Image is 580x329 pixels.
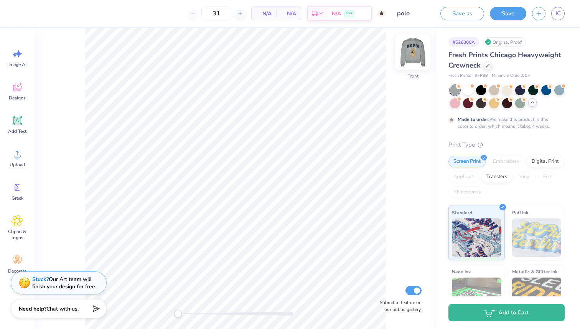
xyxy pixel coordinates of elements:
[452,218,501,257] img: Standard
[527,156,564,167] div: Digital Print
[512,218,562,257] img: Puff Ink
[8,128,26,134] span: Add Text
[488,156,524,167] div: Embroidery
[551,7,565,20] a: JC
[5,228,30,241] span: Clipart & logos
[376,299,422,313] label: Submit to feature on our public gallery.
[514,171,536,183] div: Vinyl
[483,37,526,47] div: Original Proof
[281,10,296,18] span: N/A
[512,278,562,316] img: Metallic & Glitter Ink
[201,7,231,20] input: – –
[32,276,96,290] div: Our Art team will finish your design for free.
[475,73,488,79] span: # FP88
[346,11,353,16] span: Free
[440,7,484,20] button: Save as
[397,37,428,68] img: Front
[332,10,341,18] span: N/A
[174,310,182,317] div: Accessibility label
[452,278,501,316] img: Neon Ink
[448,37,479,47] div: # 526300A
[391,6,429,21] input: Untitled Design
[46,305,79,312] span: Chat with us.
[555,9,561,18] span: JC
[448,73,471,79] span: Fresh Prints
[9,95,26,101] span: Designs
[512,268,557,276] span: Metallic & Glitter Ink
[452,268,471,276] span: Neon Ink
[448,141,565,149] div: Print Type
[10,162,25,168] span: Upload
[19,305,46,312] strong: Need help?
[481,171,512,183] div: Transfers
[448,156,486,167] div: Screen Print
[448,187,486,198] div: Rhinestones
[8,61,26,68] span: Image AI
[512,208,528,217] span: Puff Ink
[12,195,23,201] span: Greek
[448,171,479,183] div: Applique
[256,10,272,18] span: N/A
[458,116,552,130] div: We make this product in this color to order, which means it takes 4 weeks.
[492,73,530,79] span: Minimum Order: 50 +
[538,171,556,183] div: Foil
[490,7,526,20] button: Save
[448,304,565,321] button: Add to Cart
[407,73,419,79] div: Front
[32,276,49,283] strong: Stuck?
[452,208,472,217] span: Standard
[448,50,561,70] span: Fresh Prints Chicago Heavyweight Crewneck
[458,116,489,122] strong: Made to order:
[8,268,26,274] span: Decorate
